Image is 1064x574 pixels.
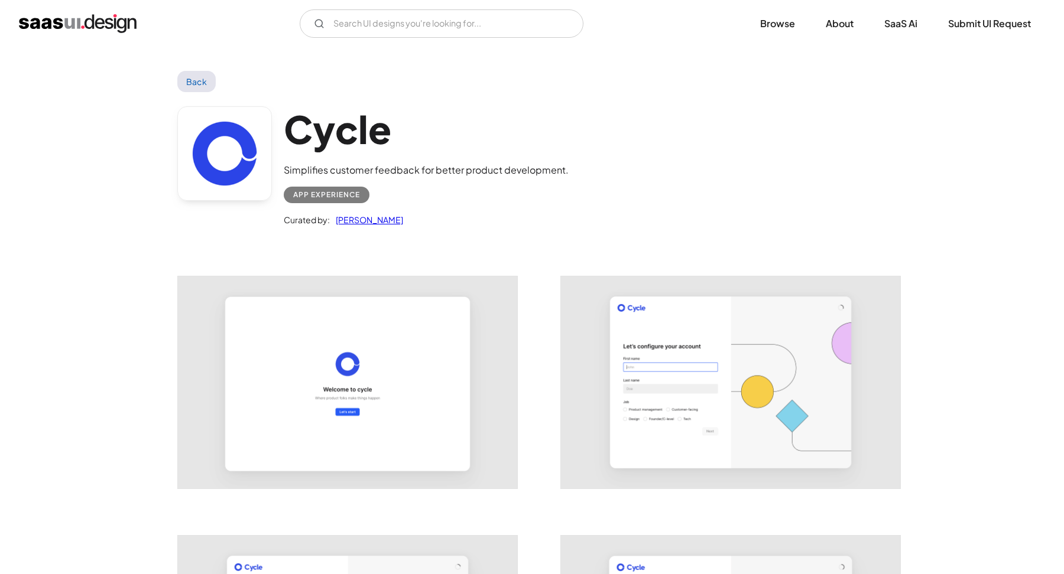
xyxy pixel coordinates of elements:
div: App Experience [293,188,360,202]
a: Back [177,71,216,92]
h1: Cycle [284,106,569,152]
a: open lightbox [561,276,900,488]
a: Submit UI Request [934,11,1045,37]
div: Simplifies customer feedback for better product development. [284,163,569,177]
form: Email Form [300,9,583,38]
a: home [19,14,137,33]
img: 641986e1504ff51eaad84d49_Cycle%20Welcome%20Screen.png [178,276,517,488]
div: Curated by: [284,213,330,227]
img: 641986feeb070a7dfc292507_Cycle%20Account%20Configuration%20Screen.png [561,276,900,488]
a: open lightbox [178,276,517,488]
a: About [812,11,868,37]
input: Search UI designs you're looking for... [300,9,583,38]
a: [PERSON_NAME] [330,213,403,227]
a: Browse [746,11,809,37]
a: SaaS Ai [870,11,932,37]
